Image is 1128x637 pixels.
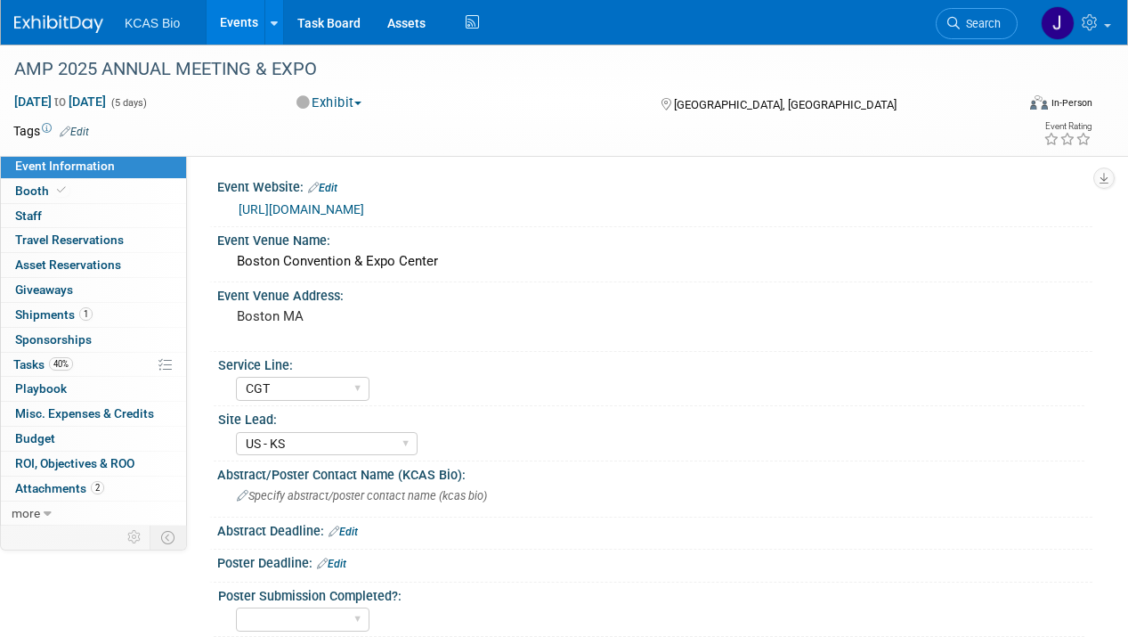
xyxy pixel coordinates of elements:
span: [DATE] [DATE] [13,94,107,110]
span: [GEOGRAPHIC_DATA], [GEOGRAPHIC_DATA] [674,98,897,111]
div: Abstract/Poster Contact Name (KCAS Bio): [217,461,1092,484]
span: Shipments [15,307,93,322]
a: Edit [60,126,89,138]
div: In-Person [1051,96,1092,110]
span: Attachments [15,481,104,495]
a: Booth [1,179,186,203]
a: [URL][DOMAIN_NAME] [239,202,364,216]
a: Edit [308,182,337,194]
span: Playbook [15,381,67,396]
a: Misc. Expenses & Credits [1,402,186,426]
span: 2 [91,481,104,494]
span: Staff [15,208,42,223]
a: Event Information [1,154,186,178]
a: Edit [317,558,346,570]
div: Event Website: [217,174,1092,197]
div: Poster Submission Completed?: [218,583,1084,605]
span: Specify abstract/poster contact name (kcas bio) [237,489,487,502]
td: Tags [13,122,89,140]
div: Event Rating [1043,122,1091,131]
a: Asset Reservations [1,253,186,277]
a: ROI, Objectives & ROO [1,452,186,476]
td: Personalize Event Tab Strip [119,526,150,549]
span: Search [960,17,1001,30]
span: (5 days) [110,97,147,109]
span: Booth [15,184,69,198]
span: 40% [49,357,73,371]
span: Misc. Expenses & Credits [15,406,154,421]
a: Attachments2 [1,477,186,501]
img: Jocelyn King [1041,6,1075,40]
div: Event Format [935,93,1092,119]
div: AMP 2025 ANNUAL MEETING & EXPO [8,53,1001,86]
a: Staff [1,204,186,228]
span: more [12,506,40,520]
a: Tasks40% [1,353,186,377]
span: Sponsorships [15,332,92,347]
span: ROI, Objectives & ROO [15,456,134,470]
a: Travel Reservations [1,228,186,252]
img: Format-Inperson.png [1030,95,1048,110]
span: Event Information [15,159,115,173]
div: Boston Convention & Expo Center [231,248,1079,275]
pre: Boston MA [237,308,563,324]
div: Abstract Deadline: [217,518,1092,541]
div: Event Venue Address: [217,282,1092,305]
span: Giveaways [15,282,73,297]
span: to [52,94,69,109]
span: Travel Reservations [15,233,124,247]
a: Search [936,8,1018,39]
span: KCAS Bio [125,16,180,30]
span: Tasks [13,357,73,372]
a: Shipments1 [1,303,186,327]
img: ExhibitDay [14,15,103,33]
a: Giveaways [1,278,186,302]
span: Budget [15,431,55,445]
div: Event Venue Name: [217,227,1092,249]
div: Service Line: [218,352,1084,374]
button: Exhibit [290,94,369,112]
a: Edit [329,526,358,538]
a: more [1,502,186,526]
i: Booth reservation complete [57,185,66,195]
a: Budget [1,427,186,451]
td: Toggle Event Tabs [150,526,187,549]
div: Poster Deadline: [217,550,1092,573]
span: Asset Reservations [15,257,121,272]
a: Playbook [1,377,186,401]
div: Site Lead: [218,406,1084,429]
span: 1 [79,307,93,321]
a: Sponsorships [1,328,186,352]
